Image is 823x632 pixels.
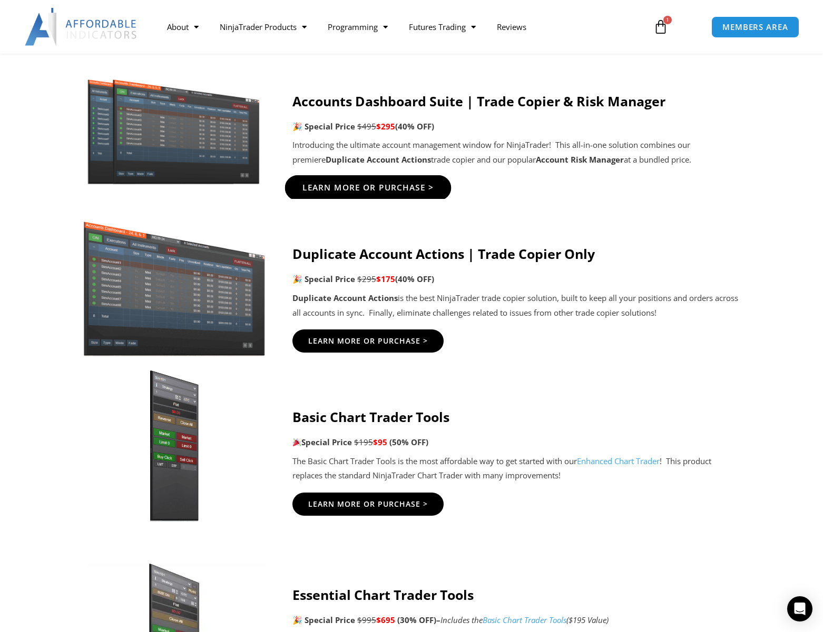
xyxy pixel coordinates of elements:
span: $995 [357,615,376,625]
a: About [156,15,209,39]
b: (40% OFF) [395,121,434,132]
strong: Basic Chart Trader Tools [292,408,449,426]
strong: Duplicate Account Actions [292,293,398,303]
a: Futures Trading [398,15,486,39]
span: Learn More Or Purchase > [308,337,428,345]
p: is the best NinjaTrader trade copier solution, built to keep all your positions and orders across... [292,291,741,320]
strong: 🎉 Special Price [292,121,355,132]
img: 🎉 [293,438,301,446]
span: $295 [357,274,376,284]
p: The Basic Chart Trader Tools is the most affordable way to get started with our ! This product re... [292,454,741,484]
strong: Special Price [292,437,352,447]
img: BasicTools | Affordable Indicators – NinjaTrader [82,367,266,525]
a: Reviews [486,15,537,39]
strong: Account Risk Manager [536,154,624,165]
h4: Duplicate Account Actions | Trade Copier Only [292,246,741,262]
a: Learn More Or Purchase > [292,493,444,516]
span: $695 [376,615,395,625]
b: (30% OFF) [397,615,440,625]
span: $295 [376,121,395,132]
a: Learn More Or Purchase > [292,329,444,353]
img: Screenshot 2024-08-26 15414455555 | Affordable Indicators – NinjaTrader [82,210,266,356]
span: (50% OFF) [389,437,428,447]
a: MEMBERS AREA [711,16,799,38]
span: $495 [357,121,376,132]
i: Includes the ($195 Value) [440,615,609,625]
strong: 🎉 Special Price [292,615,355,625]
a: 1 [638,12,684,42]
img: LogoAI | Affordable Indicators – NinjaTrader [25,8,138,46]
strong: Essential Chart Trader Tools [292,586,474,604]
a: Enhanced Chart Trader [577,456,660,466]
span: Learn More Or Purchase > [302,184,434,192]
div: Open Intercom Messenger [787,596,812,621]
strong: Accounts Dashboard Suite | Trade Copier & Risk Manager [292,92,665,110]
strong: Duplicate Account Actions [326,154,431,165]
span: 1 [663,16,672,24]
nav: Menu [156,15,642,39]
a: Basic Chart Trader Tools [483,615,566,625]
a: Learn More Or Purchase > [285,175,452,200]
a: Programming [317,15,398,39]
span: $175 [376,274,395,284]
span: $95 [373,437,387,447]
a: NinjaTrader Products [209,15,317,39]
p: Introducing the ultimate account management window for NinjaTrader! This all-in-one solution comb... [292,138,741,167]
span: Learn More Or Purchase > [308,500,428,508]
b: (40% OFF) [395,274,434,284]
strong: – [436,615,440,625]
strong: 🎉 Special Price [292,274,355,284]
img: Screenshot 2024-11-20 151221 | Affordable Indicators – NinjaTrader [82,75,266,186]
span: MEMBERS AREA [722,23,788,31]
span: $195 [354,437,373,447]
